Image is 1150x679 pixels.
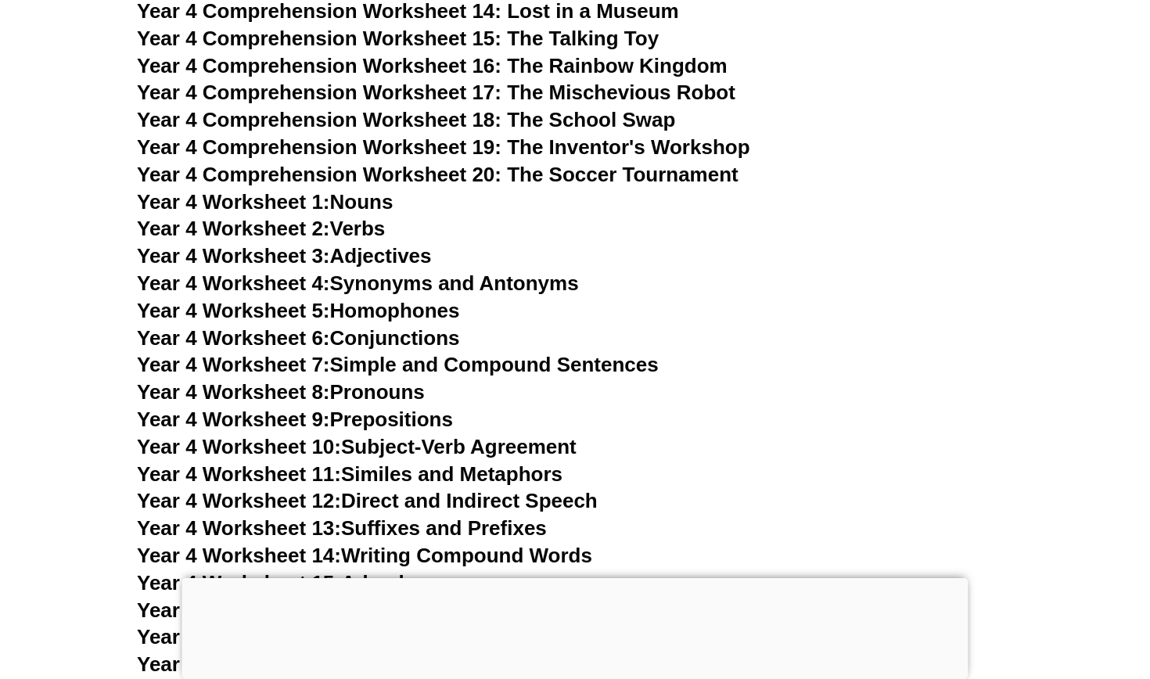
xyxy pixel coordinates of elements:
[137,244,432,268] a: Year 4 Worksheet 3:Adjectives
[137,408,330,431] span: Year 4 Worksheet 9:
[137,625,641,648] a: Year 4 Worksheet 17:Word Families and Root Words
[137,54,728,77] a: Year 4 Comprehension Worksheet 16: The Rainbow Kingdom
[137,462,341,486] span: Year 4 Worksheet 11:
[137,489,598,512] a: Year 4 Worksheet 12:Direct and Indirect Speech
[137,380,425,404] a: Year 4 Worksheet 8:Pronouns
[137,299,330,322] span: Year 4 Worksheet 5:
[137,217,385,240] a: Year 4 Worksheet 2:Verbs
[137,108,675,131] a: Year 4 Comprehension Worksheet 18: The School Swap
[137,435,577,458] a: Year 4 Worksheet 10:Subject-Verb Agreement
[137,571,422,595] a: Year 4 Worksheet 15:Adverbs
[137,571,341,595] span: Year 4 Worksheet 15:
[137,598,341,622] span: Year 4 Worksheet 16:
[137,81,735,104] a: Year 4 Comprehension Worksheet 17: The Mischevious Robot
[137,217,330,240] span: Year 4 Worksheet 2:
[137,462,562,486] a: Year 4 Worksheet 11:Similes and Metaphors
[137,652,341,676] span: Year 4 Worksheet 18:
[137,489,341,512] span: Year 4 Worksheet 12:
[137,625,341,648] span: Year 4 Worksheet 17:
[137,516,547,540] a: Year 4 Worksheet 13:Suffixes and Prefixes
[182,578,969,675] iframe: Advertisement
[137,652,581,676] a: Year 4 Worksheet 18:Reading Comprehension
[137,27,659,50] a: Year 4 Comprehension Worksheet 15: The Talking Toy
[882,502,1150,679] iframe: Chat Widget
[137,544,341,567] span: Year 4 Worksheet 14:
[137,353,330,376] span: Year 4 Worksheet 7:
[137,435,341,458] span: Year 4 Worksheet 10:
[137,190,330,214] span: Year 4 Worksheet 1:
[137,516,341,540] span: Year 4 Worksheet 13:
[137,271,579,295] a: Year 4 Worksheet 4:Synonyms and Antonyms
[137,544,592,567] a: Year 4 Worksheet 14:Writing Compound Words
[137,380,330,404] span: Year 4 Worksheet 8:
[137,326,460,350] a: Year 4 Worksheet 6:Conjunctions
[137,271,330,295] span: Year 4 Worksheet 4:
[137,408,453,431] a: Year 4 Worksheet 9:Prepositions
[137,163,739,186] a: Year 4 Comprehension Worksheet 20: The Soccer Tournament
[137,244,330,268] span: Year 4 Worksheet 3:
[137,190,393,214] a: Year 4 Worksheet 1:Nouns
[137,299,460,322] a: Year 4 Worksheet 5:Homophones
[137,135,750,159] a: Year 4 Comprehension Worksheet 19: The Inventor's Workshop
[137,353,659,376] a: Year 4 Worksheet 7:Simple and Compound Sentences
[137,598,458,622] a: Year 4 Worksheet 16:Plural Rules
[137,326,330,350] span: Year 4 Worksheet 6:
